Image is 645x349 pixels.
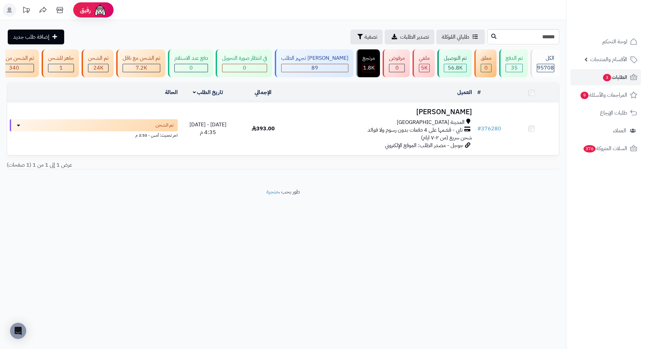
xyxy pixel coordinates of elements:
div: 0 [481,64,491,72]
img: ai-face.png [93,3,107,17]
div: جاهز للشحن [48,54,74,62]
a: طلباتي المُوكلة [436,30,485,44]
span: السلات المتروكة [583,144,627,153]
a: المراجعات والأسئلة9 [570,87,641,103]
button: تصفية [350,30,383,44]
span: 56.8K [448,64,463,72]
a: [PERSON_NAME] تجهيز الطلب 89 [273,49,355,77]
span: 340 [9,64,19,72]
span: 3 [603,74,611,81]
span: إضافة طلب جديد [13,33,49,41]
div: ملغي [419,54,430,62]
span: 0 [395,64,399,72]
div: في انتظار صورة التحويل [222,54,267,62]
span: طلباتي المُوكلة [442,33,469,41]
div: تم الشحن [88,54,109,62]
a: لوحة التحكم [570,34,641,50]
span: الطلبات [602,73,627,82]
div: 23961 [88,64,108,72]
a: طلبات الإرجاع [570,105,641,121]
div: 56835 [444,64,466,72]
span: 393.00 [252,125,275,133]
span: تم الشحن [156,122,174,129]
span: طلبات الإرجاع [600,108,627,118]
span: تابي - قسّمها على 4 دفعات بدون رسوم ولا فوائد [368,126,463,134]
a: تم التوصيل 56.8K [436,49,473,77]
a: دفع عند الاستلام 0 [167,49,214,77]
div: 7222 [123,64,160,72]
a: #376280 [477,125,501,133]
span: 24K [93,64,103,72]
a: # [477,88,481,96]
a: تصدير الطلبات [385,30,434,44]
span: 0 [243,64,246,72]
div: تم التوصيل [444,54,467,62]
span: 5K [421,64,428,72]
div: تم الدفع [506,54,523,62]
span: شحن سريع (من ٢-٧ ايام) [421,134,472,142]
span: 1.8K [363,64,375,72]
div: Open Intercom Messenger [10,323,26,339]
span: الأقسام والمنتجات [590,55,627,64]
a: معلق 0 [473,49,498,77]
div: الكل [537,54,554,62]
div: 1822 [363,64,375,72]
span: 7.2K [136,64,147,72]
a: السلات المتروكة376 [570,140,641,157]
div: 1 [48,64,74,72]
a: الحالة [165,88,178,96]
a: مرتجع 1.8K [355,49,381,77]
span: 35 [511,64,518,72]
span: تصدير الطلبات [400,33,429,41]
div: عرض 1 إلى 1 من 1 (1 صفحات) [2,161,283,169]
img: logo-2.png [599,18,639,32]
div: مرفوض [389,54,405,62]
div: 4987 [419,64,429,72]
span: 1 [59,64,63,72]
a: تم الشحن 24K [80,49,115,77]
a: متجرة [266,188,278,196]
div: 89 [282,64,348,72]
span: لوحة التحكم [602,37,627,46]
div: معلق [481,54,491,62]
span: 0 [189,64,193,72]
a: تحديثات المنصة [18,3,35,18]
span: 376 [584,145,596,152]
span: [DATE] - [DATE] 4:35 م [189,121,226,136]
a: العملاء [570,123,641,139]
a: مرفوض 0 [381,49,411,77]
span: 95708 [537,64,554,72]
span: المدينة [GEOGRAPHIC_DATA] [397,119,465,126]
span: تصفية [364,33,377,41]
div: 35 [506,64,522,72]
span: رفيق [80,6,91,14]
span: المراجعات والأسئلة [580,90,627,100]
div: مرتجع [362,54,375,62]
a: العميل [457,88,472,96]
div: اخر تحديث: أمس - 3:55 م [10,131,178,138]
span: جوجل - مصدر الطلب: الموقع الإلكتروني [385,141,463,149]
a: ملغي 5K [411,49,436,77]
div: [PERSON_NAME] تجهيز الطلب [281,54,348,62]
div: 0 [389,64,404,72]
div: تم الشحن مع ناقل [123,54,160,62]
a: جاهز للشحن 1 [40,49,80,77]
a: تم الشحن مع ناقل 7.2K [115,49,167,77]
a: الكل95708 [529,49,561,77]
div: دفع عند الاستلام [174,54,208,62]
span: 89 [311,64,318,72]
div: 0 [222,64,267,72]
span: # [477,125,481,133]
a: الإجمالي [255,88,271,96]
span: 0 [484,64,488,72]
a: الطلبات3 [570,69,641,85]
a: إضافة طلب جديد [8,30,64,44]
span: 9 [580,92,589,99]
a: في انتظار صورة التحويل 0 [214,49,273,77]
h3: [PERSON_NAME] [294,108,472,116]
div: 0 [175,64,208,72]
a: تاريخ الطلب [193,88,223,96]
a: تم الدفع 35 [498,49,529,77]
span: العملاء [613,126,626,135]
